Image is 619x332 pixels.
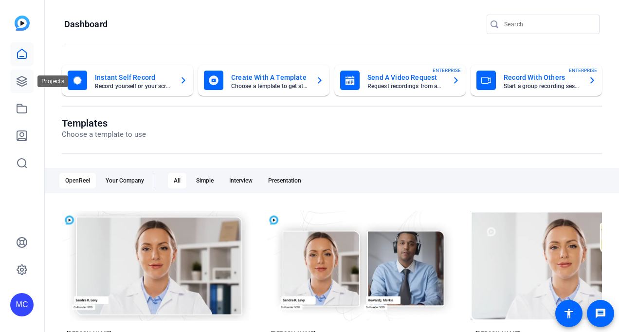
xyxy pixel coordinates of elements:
[504,72,581,83] mat-card-title: Record With Others
[595,308,606,319] mat-icon: message
[504,18,592,30] input: Search
[563,308,575,319] mat-icon: accessibility
[62,65,193,96] button: Instant Self RecordRecord yourself or your screen
[198,65,329,96] button: Create With A TemplateChoose a template to get started
[334,65,466,96] button: Send A Video RequestRequest recordings from anyone, anywhereENTERPRISE
[37,75,68,87] div: Projects
[168,173,186,188] div: All
[64,18,108,30] h1: Dashboard
[504,83,581,89] mat-card-subtitle: Start a group recording session
[231,83,308,89] mat-card-subtitle: Choose a template to get started
[10,293,34,316] div: MC
[569,67,597,74] span: ENTERPRISE
[62,117,146,129] h1: Templates
[95,83,172,89] mat-card-subtitle: Record yourself or your screen
[59,173,96,188] div: OpenReel
[15,16,30,31] img: blue-gradient.svg
[367,72,444,83] mat-card-title: Send A Video Request
[262,173,307,188] div: Presentation
[367,83,444,89] mat-card-subtitle: Request recordings from anyone, anywhere
[190,173,219,188] div: Simple
[95,72,172,83] mat-card-title: Instant Self Record
[62,129,146,140] p: Choose a template to use
[231,72,308,83] mat-card-title: Create With A Template
[433,67,461,74] span: ENTERPRISE
[471,65,602,96] button: Record With OthersStart a group recording sessionENTERPRISE
[223,173,258,188] div: Interview
[100,173,150,188] div: Your Company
